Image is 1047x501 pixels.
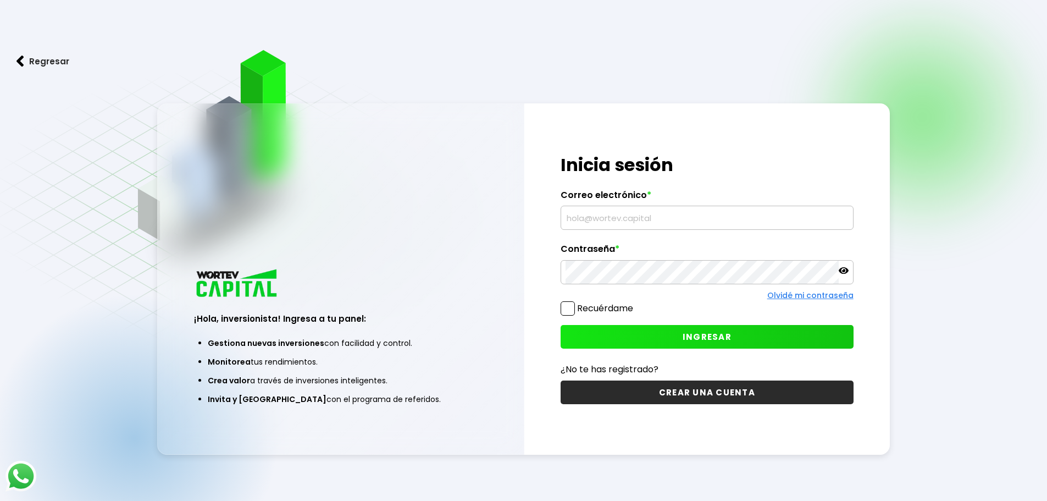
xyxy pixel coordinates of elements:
li: con el programa de referidos. [208,390,473,409]
span: Gestiona nuevas inversiones [208,338,324,349]
img: logo_wortev_capital [194,268,281,300]
span: INGRESAR [683,331,732,343]
span: Monitorea [208,356,251,367]
button: INGRESAR [561,325,854,349]
h3: ¡Hola, inversionista! Ingresa a tu panel: [194,312,487,325]
a: ¿No te has registrado?CREAR UNA CUENTA [561,362,854,404]
li: tus rendimientos. [208,353,473,371]
label: Contraseña [561,244,854,260]
h1: Inicia sesión [561,152,854,178]
img: flecha izquierda [16,56,24,67]
li: con facilidad y control. [208,334,473,353]
img: logos_whatsapp-icon.242b2217.svg [5,461,36,492]
span: Crea valor [208,375,250,386]
label: Correo electrónico [561,190,854,206]
p: ¿No te has registrado? [561,362,854,376]
button: CREAR UNA CUENTA [561,381,854,404]
input: hola@wortev.capital [566,206,849,229]
li: a través de inversiones inteligentes. [208,371,473,390]
span: Invita y [GEOGRAPHIC_DATA] [208,394,326,405]
label: Recuérdame [577,302,633,315]
a: Olvidé mi contraseña [767,290,854,301]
